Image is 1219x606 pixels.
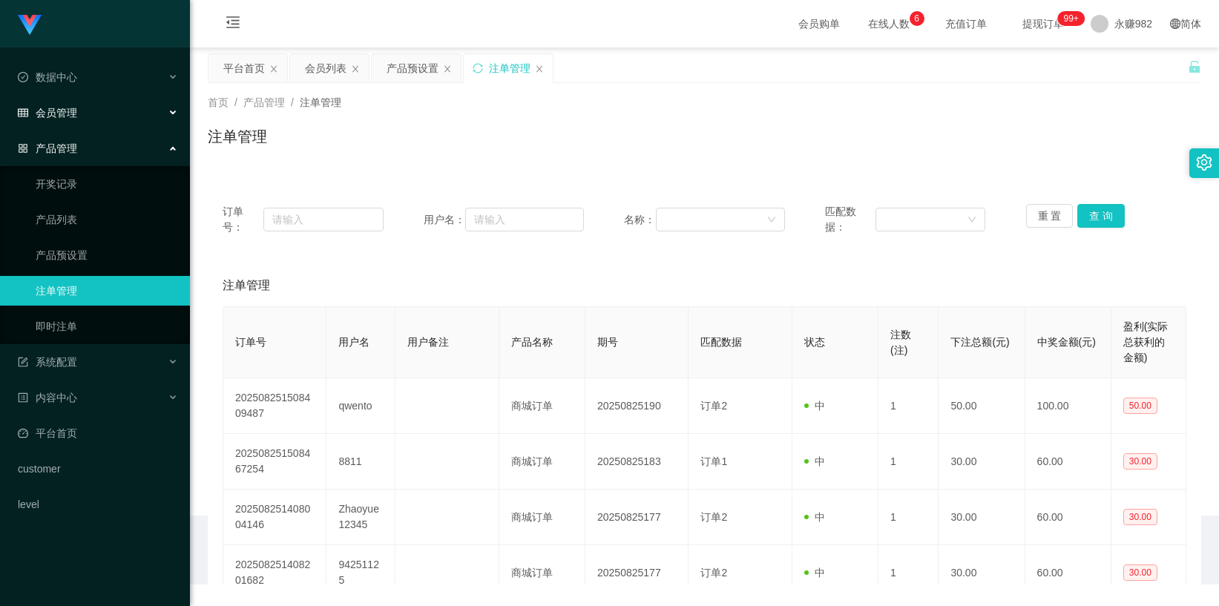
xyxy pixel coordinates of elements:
td: 1 [878,490,939,545]
i: 图标: close [443,65,452,73]
td: 30.00 [939,545,1025,601]
img: logo.9652507e.png [18,15,42,36]
td: 1 [878,545,939,601]
span: 中 [804,455,825,467]
td: 60.00 [1025,545,1111,601]
td: 1 [878,378,939,434]
div: 会员列表 [305,54,346,82]
i: 图标: profile [18,392,28,403]
span: 订单2 [700,400,727,412]
a: 开奖记录 [36,169,178,199]
td: 202508251408201682 [223,545,326,601]
div: 注单管理 [489,54,530,82]
span: 提现订单 [1015,19,1071,29]
span: / [234,96,237,108]
span: 名称： [624,212,656,228]
span: 期号 [597,336,618,348]
td: 202508251408004146 [223,490,326,545]
td: 20250825183 [585,434,689,490]
span: 中奖金额(元) [1037,336,1096,348]
sup: 6 [910,11,924,26]
td: 202508251508409487 [223,378,326,434]
span: 产品管理 [243,96,285,108]
td: 202508251508467254 [223,434,326,490]
a: 即时注单 [36,312,178,341]
input: 请输入 [263,208,384,231]
span: 订单2 [700,567,727,579]
span: 中 [804,567,825,579]
span: 中 [804,400,825,412]
span: 30.00 [1123,509,1157,525]
span: 中 [804,511,825,523]
span: 产品名称 [511,336,553,348]
span: 下注总额(元) [950,336,1009,348]
span: 首页 [208,96,229,108]
p: 6 [914,11,919,26]
a: 产品预设置 [36,240,178,270]
td: 100.00 [1025,378,1111,434]
a: customer [18,454,178,484]
span: 30.00 [1123,453,1157,470]
td: 20250825177 [585,545,689,601]
td: Zhaoyue12345 [326,490,395,545]
td: 20250825190 [585,378,689,434]
i: 图标: menu-fold [208,1,258,48]
span: / [291,96,294,108]
span: 充值订单 [938,19,994,29]
span: 30.00 [1123,564,1157,581]
a: 图标: dashboard平台首页 [18,418,178,448]
i: 图标: down [967,215,976,225]
div: 2021 [202,551,1207,567]
td: 商城订单 [499,378,585,434]
i: 图标: check-circle-o [18,72,28,82]
td: 商城订单 [499,434,585,490]
span: 会员管理 [18,107,77,119]
span: 用户名 [338,336,369,348]
span: 用户备注 [407,336,449,348]
i: 图标: setting [1196,154,1212,171]
span: 订单1 [700,455,727,467]
td: 商城订单 [499,545,585,601]
td: 94251125 [326,545,395,601]
span: 用户名： [424,212,466,228]
button: 重 置 [1026,204,1074,228]
span: 内容中心 [18,392,77,404]
i: 图标: appstore-o [18,143,28,154]
span: 匹配数据 [700,336,742,348]
i: 图标: table [18,108,28,118]
i: 图标: close [269,65,278,73]
span: 产品管理 [18,142,77,154]
td: 60.00 [1025,490,1111,545]
i: 图标: close [351,65,360,73]
i: 图标: down [767,215,776,225]
i: 图标: sync [473,63,483,73]
i: 图标: form [18,357,28,367]
span: 50.00 [1123,398,1157,414]
sup: 194 [1057,11,1084,26]
span: 注单管理 [300,96,341,108]
span: 订单2 [700,511,727,523]
h1: 注单管理 [208,125,267,148]
span: 匹配数据： [825,204,875,235]
td: 商城订单 [499,490,585,545]
td: 20250825177 [585,490,689,545]
span: 系统配置 [18,356,77,368]
span: 注单管理 [223,277,270,294]
span: 订单号 [235,336,266,348]
i: 图标: close [535,65,544,73]
td: 8811 [326,434,395,490]
i: 图标: unlock [1188,60,1201,73]
td: qwento [326,378,395,434]
a: 产品列表 [36,205,178,234]
td: 50.00 [939,378,1025,434]
a: level [18,490,178,519]
a: 注单管理 [36,276,178,306]
span: 在线人数 [861,19,917,29]
td: 1 [878,434,939,490]
td: 30.00 [939,434,1025,490]
span: 数据中心 [18,71,77,83]
button: 查 询 [1077,204,1125,228]
td: 60.00 [1025,434,1111,490]
span: 注数(注) [890,329,911,356]
span: 订单号： [223,204,263,235]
